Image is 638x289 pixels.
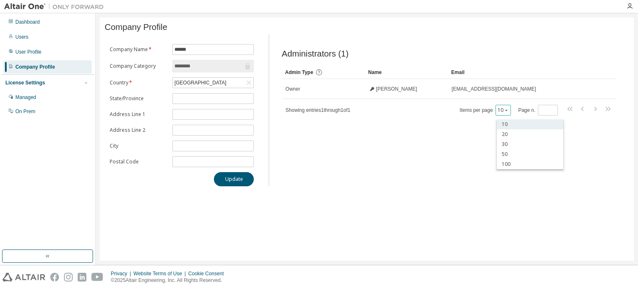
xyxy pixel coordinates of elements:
label: Company Category [110,63,167,69]
button: Update [214,172,254,186]
img: linkedin.svg [78,273,86,282]
div: License Settings [5,79,45,86]
img: instagram.svg [64,273,73,282]
span: Showing entries 1 through 1 of 1 [285,107,350,113]
span: [EMAIL_ADDRESS][DOMAIN_NAME] [452,86,536,92]
span: Company Profile [105,22,167,32]
img: Altair One [4,2,108,11]
div: Users [15,34,28,40]
label: Postal Code [110,158,167,165]
div: Website Terms of Use [133,270,188,277]
div: Name [368,66,444,79]
label: Company Name [110,46,167,53]
div: Managed [15,94,36,101]
label: Country [110,79,167,86]
div: Privacy [111,270,133,277]
span: Admin Type [285,69,313,75]
div: Email [451,66,593,79]
div: 10 [497,119,563,129]
span: [PERSON_NAME] [376,86,417,92]
img: facebook.svg [50,273,59,282]
img: altair_logo.svg [2,273,45,282]
span: Items per page [460,105,511,116]
div: [GEOGRAPHIC_DATA] [173,78,253,88]
div: 20 [497,129,563,139]
div: [GEOGRAPHIC_DATA] [173,78,228,87]
button: 10 [498,107,509,114]
div: Company Profile [15,64,55,70]
label: Address Line 1 [110,111,167,118]
p: © 2025 Altair Engineering, Inc. All Rights Reserved. [111,277,229,284]
div: Dashboard [15,19,40,25]
div: 30 [497,139,563,149]
div: 50 [497,149,563,159]
img: youtube.svg [91,273,103,282]
div: 100 [497,159,563,169]
div: User Profile [15,49,42,55]
span: Administrators (1) [282,49,348,59]
label: City [110,143,167,149]
span: Owner [285,86,300,92]
label: State/Province [110,95,167,102]
div: Cookie Consent [188,270,228,277]
span: Page n. [518,105,558,116]
div: On Prem [15,108,35,115]
label: Address Line 2 [110,127,167,133]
